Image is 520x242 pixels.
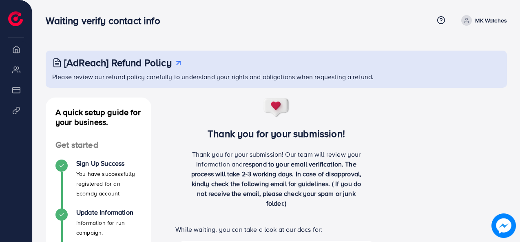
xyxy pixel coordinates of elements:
h4: A quick setup guide for your business. [46,107,151,127]
p: Thank you for your submission! Our team will review your information and [187,149,366,208]
h3: Waiting verify contact info [46,15,166,27]
h4: Sign Up Success [76,160,142,167]
h4: Update Information [76,209,142,216]
h4: Get started [46,140,151,150]
p: Information for run campaign. [76,218,142,238]
p: Please review our refund policy carefully to understand your rights and obligations when requesti... [52,72,502,82]
img: logo [8,11,23,26]
img: image [491,213,516,238]
p: MK Watches [475,16,507,25]
span: respond to your email verification. The process will take 2-3 working days. In case of disapprova... [191,160,361,208]
a: MK Watches [458,15,507,26]
p: While waiting, you can take a look at our docs for: [175,224,377,234]
img: success [263,98,290,118]
h3: Thank you for your submission! [164,128,389,140]
h3: [AdReach] Refund Policy [64,57,172,69]
p: You have successfully registered for an Ecomdy account [76,169,142,198]
li: Sign Up Success [46,160,151,209]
